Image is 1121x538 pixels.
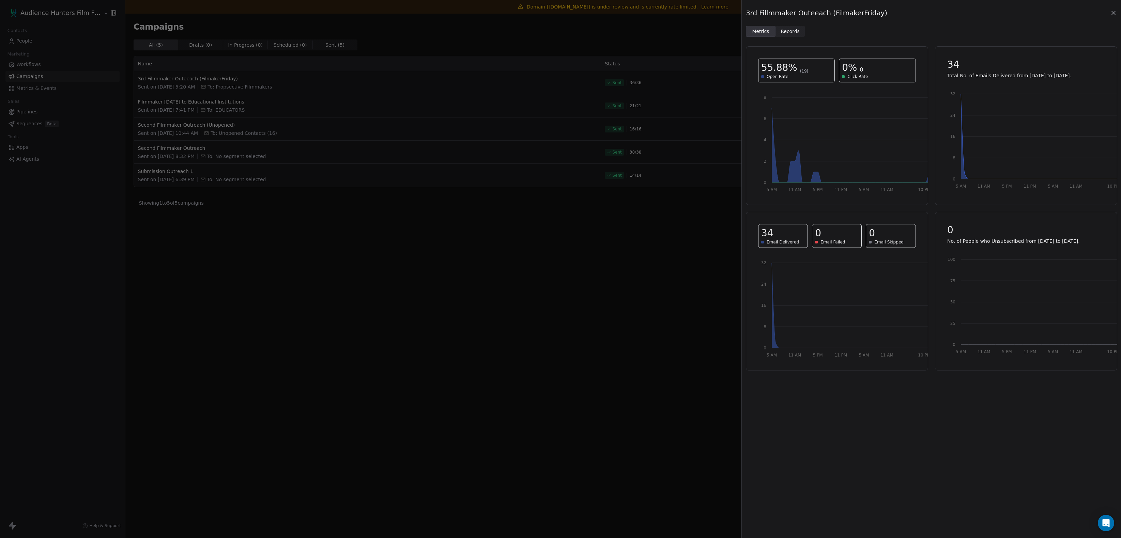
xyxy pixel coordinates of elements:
tspan: 11 AM [977,184,990,189]
tspan: 24 [950,113,955,118]
tspan: 11 PM [834,353,847,358]
tspan: 5 AM [955,349,966,354]
tspan: 100 [948,257,955,262]
span: 0 [869,227,875,239]
tspan: 11 AM [880,353,893,358]
p: Total No. of Emails Delivered from [DATE] to [DATE]. [947,72,1105,79]
tspan: 11 AM [1070,349,1082,354]
tspan: 11 AM [1070,184,1082,189]
tspan: 2 [764,159,766,164]
tspan: 10 PM [918,353,931,358]
span: 34 [947,59,959,71]
tspan: 11 AM [788,187,801,192]
tspan: 6 [764,116,766,121]
span: 55.88% [761,62,797,74]
tspan: 11 PM [834,187,847,192]
tspan: 10 PM [918,187,931,192]
span: 0 [947,224,953,236]
tspan: 5 AM [767,353,777,358]
tspan: 8 [764,325,766,329]
tspan: 5 AM [859,187,869,192]
tspan: 5 AM [859,353,869,358]
tspan: 11 PM [1024,349,1036,354]
tspan: 75 [950,279,955,283]
tspan: 32 [761,260,766,265]
span: 34 [761,227,773,239]
span: (19) [800,68,809,74]
div: 0 [842,62,912,74]
span: Records [781,28,800,35]
tspan: 24 [761,282,766,287]
tspan: 32 [950,92,955,96]
p: No. of People who Unsubscribed from [DATE] to [DATE]. [947,238,1105,244]
tspan: 0 [764,180,766,185]
tspan: 5 PM [1002,184,1012,189]
tspan: 8 [953,156,955,160]
tspan: 8 [764,95,766,100]
tspan: 11 AM [880,187,893,192]
span: Email Delivered [767,239,799,245]
tspan: 5 PM [1002,349,1012,354]
tspan: 16 [950,134,955,139]
tspan: 5 AM [1048,184,1058,189]
tspan: 4 [764,138,766,142]
tspan: 0 [764,346,766,350]
tspan: 10 PM [1107,349,1120,354]
span: Open Rate [767,74,788,79]
span: Click Rate [847,74,868,79]
span: Email Skipped [874,239,904,245]
div: Open Intercom Messenger [1098,515,1114,531]
tspan: 0 [953,342,955,347]
span: 3rd Fillmmaker Outeeach (FilmakerFriday) [746,8,887,18]
tspan: 11 PM [1024,184,1036,189]
tspan: 5 AM [1048,349,1058,354]
tspan: 11 AM [788,353,801,358]
span: 0% [842,62,857,74]
tspan: 0 [953,177,955,181]
tspan: 25 [950,321,955,326]
tspan: 16 [761,303,766,308]
span: 0 [815,227,821,239]
tspan: 5 AM [955,184,966,189]
tspan: 5 PM [813,187,823,192]
tspan: 11 AM [977,349,990,354]
tspan: 5 PM [813,353,823,358]
tspan: 5 AM [767,187,777,192]
tspan: 50 [950,300,955,304]
tspan: 10 PM [1107,184,1120,189]
span: Email Failed [820,239,845,245]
